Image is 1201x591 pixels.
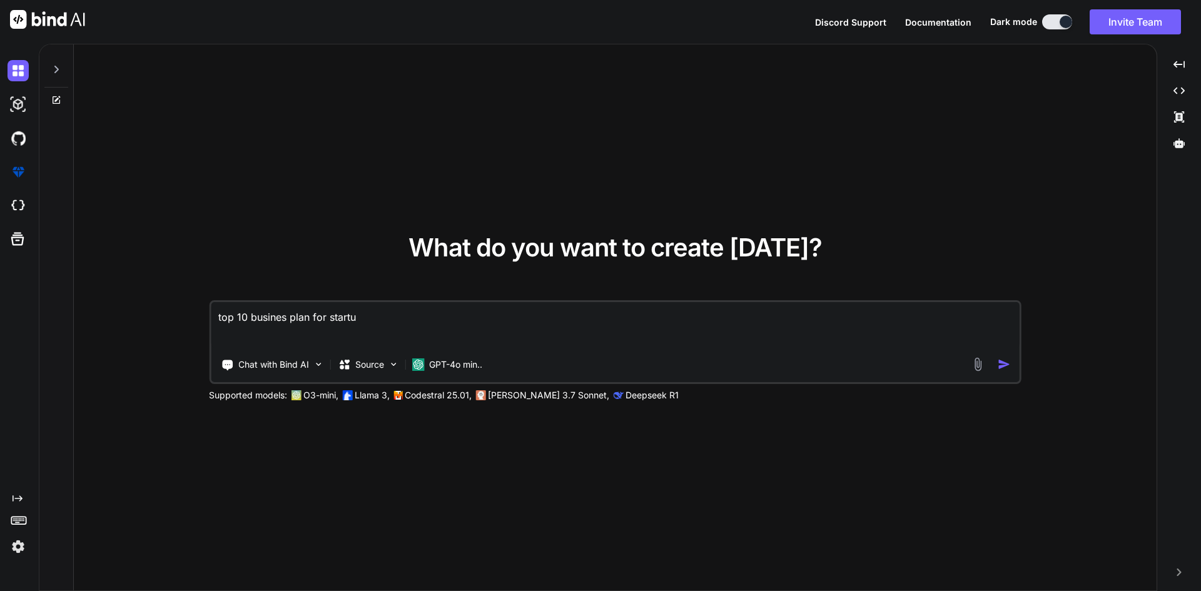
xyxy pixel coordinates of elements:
img: Mistral-AI [393,391,402,400]
img: icon [998,358,1011,371]
img: claude [475,390,485,400]
img: Llama2 [342,390,352,400]
img: Bind AI [10,10,85,29]
span: Dark mode [990,16,1037,28]
button: Discord Support [815,16,886,29]
span: Documentation [905,17,971,28]
img: settings [8,536,29,557]
p: O3-mini, [303,389,338,402]
p: Source [355,358,384,371]
img: githubDark [8,128,29,149]
span: Discord Support [815,17,886,28]
button: Invite Team [1090,9,1181,34]
img: cloudideIcon [8,195,29,216]
button: Documentation [905,16,971,29]
img: attachment [971,357,985,371]
p: Chat with Bind AI [238,358,309,371]
textarea: top 10 busines plan for startu [211,302,1020,348]
p: Supported models: [209,389,287,402]
img: GPT-4o mini [412,358,424,371]
img: GPT-4 [291,390,301,400]
p: [PERSON_NAME] 3.7 Sonnet, [488,389,609,402]
img: darkAi-studio [8,94,29,115]
span: What do you want to create [DATE]? [408,232,822,263]
p: Llama 3, [355,389,390,402]
p: Codestral 25.01, [405,389,472,402]
img: claude [613,390,623,400]
img: Pick Models [388,359,398,370]
p: Deepseek R1 [626,389,679,402]
img: Pick Tools [313,359,323,370]
img: premium [8,161,29,183]
p: GPT-4o min.. [429,358,482,371]
img: darkChat [8,60,29,81]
